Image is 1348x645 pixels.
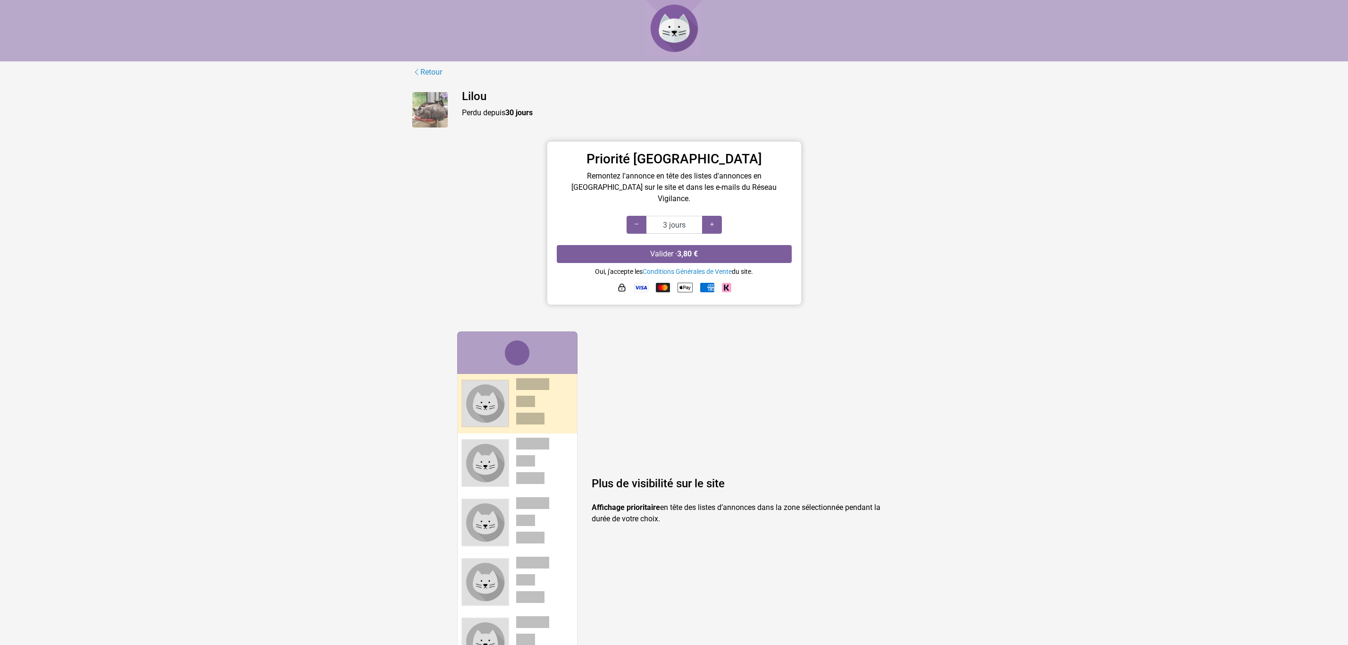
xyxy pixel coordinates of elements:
img: Visa [634,283,648,292]
img: American Express [700,283,714,292]
strong: 30 jours [505,108,533,117]
p: Perdu depuis [462,107,936,119]
strong: 3,80 € [677,249,698,258]
h3: Priorité [GEOGRAPHIC_DATA] [557,151,792,167]
button: Valider ·3,80 € [557,245,792,263]
a: Conditions Générales de Vente [643,268,732,275]
p: Remontez l'annonce en tête des listes d'annonces en [GEOGRAPHIC_DATA] sur le site et dans les e-m... [557,170,792,204]
strong: Affichage prioritaire [592,503,660,512]
img: Mastercard [656,283,670,292]
h4: Plus de visibilité sur le site [592,477,891,491]
p: en tête des listes d’annonces dans la zone sélectionnée pendant la durée de votre choix. [592,502,891,525]
h4: Lilou [462,90,936,103]
img: HTTPS : paiement sécurisé [617,283,627,292]
a: Retour [412,66,443,78]
small: Oui, j'accepte les du site. [595,268,753,275]
img: Apple Pay [678,280,693,295]
img: Klarna [722,283,731,292]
